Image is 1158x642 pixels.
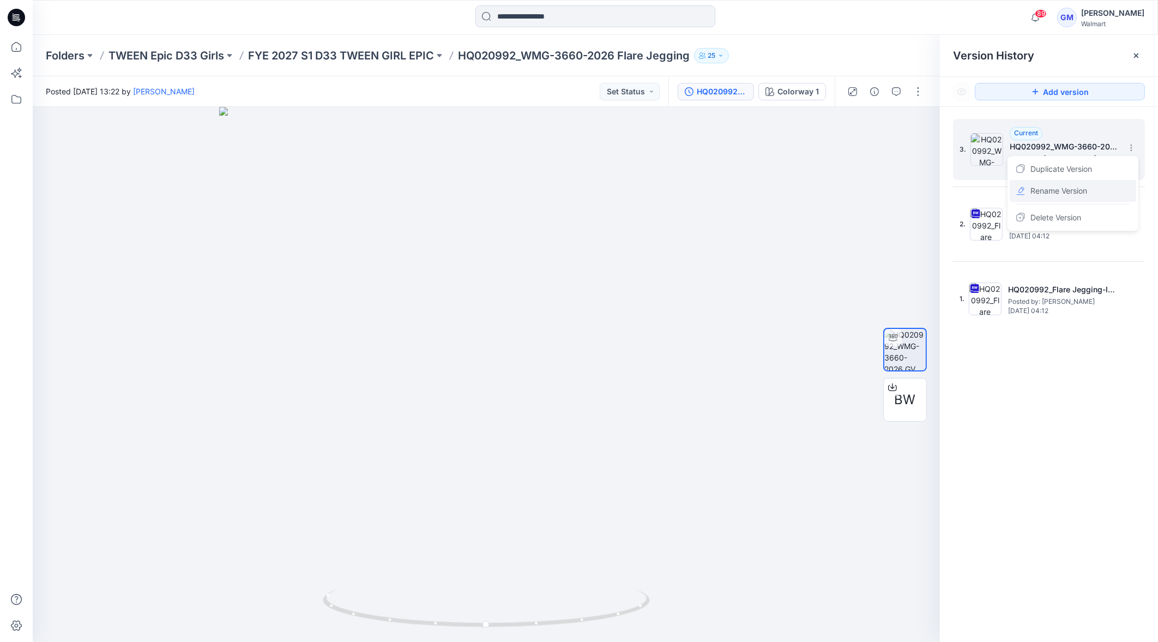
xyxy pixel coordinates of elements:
img: HQ020992_WMG-3660-2026_GV_ Flare Jegging [884,329,926,370]
span: Posted [DATE] 13:22 by [46,86,195,97]
div: [PERSON_NAME] [1081,7,1144,20]
button: HQ020992_WMG-3660-2026_GV_ Flare Jegging-Inseam 24-Styling 4_Colorway 1_Front [678,83,754,100]
div: HQ020992_WMG-3660-2026_GV_ Flare Jegging-Inseam 24-Styling 4_Colorway 1_Front [697,86,747,98]
div: Walmart [1081,20,1144,28]
button: Add version [975,83,1145,100]
button: Details [866,83,883,100]
img: HQ020992_Flare Jegging-Inseam 24_Full Colorway [970,208,1003,241]
button: 25 [694,48,729,63]
span: Delete Version [1030,211,1081,224]
button: Colorway 1 [758,83,826,100]
span: 3. [960,145,966,154]
span: Posted by: Gayan Mahawithanalage [1008,296,1117,307]
span: BW [895,390,916,410]
span: Posted by: Gayan Mahawithanalage [1010,153,1119,164]
img: HQ020992_Flare Jegging-Inseam 24_Soft Silver [969,283,1002,315]
a: Folders [46,48,85,63]
span: Duplicate Version [1030,163,1092,176]
a: [PERSON_NAME] [133,87,195,96]
span: 89 [1035,9,1047,18]
a: FYE 2027 S1 D33 TWEEN GIRL EPIC [248,48,434,63]
span: [DATE] 04:12 [1008,307,1117,315]
a: TWEEN Epic D33 Girls [108,48,224,63]
p: 25 [708,50,715,62]
button: Close [1132,51,1141,60]
img: HQ020992_WMG-3660-2026_GV_ Flare Jegging-Inseam 24-Styling 4_Colorway 1_Front [970,133,1003,166]
div: GM [1057,8,1077,27]
button: Show Hidden Versions [953,83,970,100]
span: Version History [953,49,1034,62]
p: HQ020992_WMG-3660-2026 Flare Jegging [458,48,690,63]
span: Rename Version [1030,184,1087,197]
span: 2. [960,219,966,229]
span: Current [1014,129,1038,137]
span: [DATE] 04:12 [1009,232,1118,240]
div: Colorway 1 [777,86,819,98]
span: 1. [960,294,964,304]
h5: HQ020992_Flare Jegging-Inseam 24_Soft Silver [1008,283,1117,296]
h5: HQ020992_WMG-3660-2026_GV_ Flare Jegging-Inseam 24-Styling 4_Colorway 1_Front [1010,140,1119,153]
